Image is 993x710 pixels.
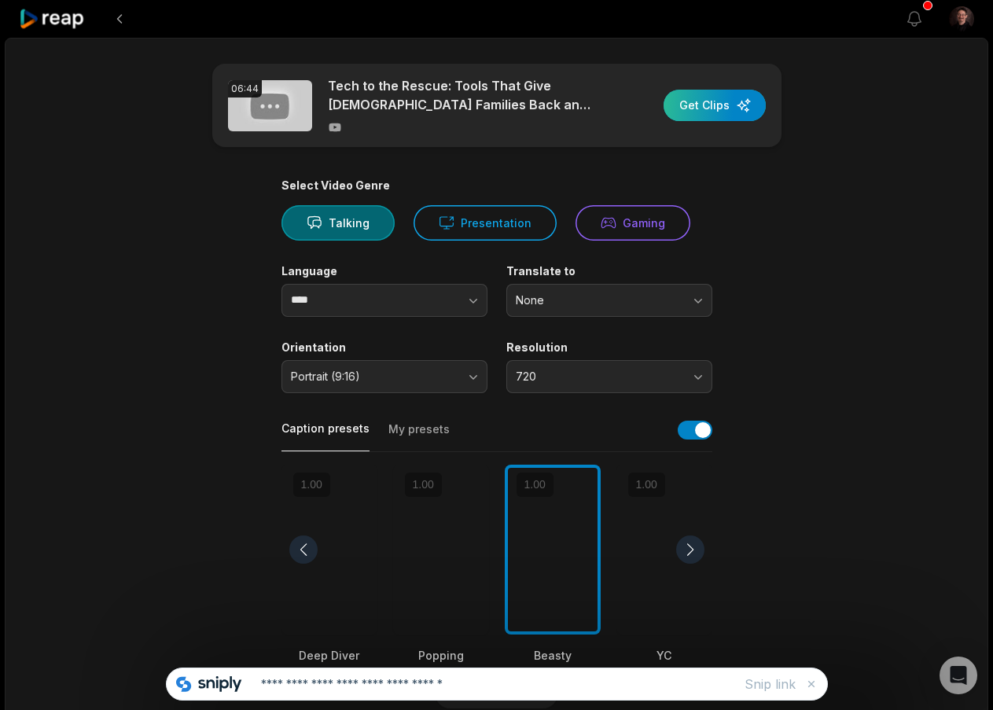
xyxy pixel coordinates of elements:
[25,25,38,38] img: logo_orange.svg
[42,91,55,104] img: tab_domain_overview_orange.svg
[664,90,766,121] button: Get Clips
[44,25,77,38] div: v 4.0.25
[25,41,38,53] img: website_grey.svg
[281,360,487,393] button: Portrait (9:16)
[281,264,487,278] label: Language
[506,284,712,317] button: None
[281,647,377,664] div: Deep Diver
[940,657,977,694] div: Open Intercom Messenger
[281,340,487,355] label: Orientation
[174,93,265,103] div: Keywords by Traffic
[393,647,489,664] div: Popping
[291,370,456,384] span: Portrait (9:16)
[388,421,450,451] button: My presets
[506,360,712,393] button: 720
[281,178,712,193] div: Select Video Genre
[228,80,262,97] div: 06:44
[505,647,601,664] div: Beasty
[41,41,173,53] div: Domain: [DOMAIN_NAME]
[281,421,370,451] button: Caption presets
[506,264,712,278] label: Translate to
[616,647,712,664] div: YC
[156,91,169,104] img: tab_keywords_by_traffic_grey.svg
[516,370,681,384] span: 720
[328,76,599,114] p: Tech to the Rescue: Tools That Give [DEMOGRAPHIC_DATA] Families Back an Hour a Day
[281,205,395,241] button: Talking
[576,205,690,241] button: Gaming
[516,293,681,307] span: None
[414,205,557,241] button: Presentation
[506,340,712,355] label: Resolution
[60,93,141,103] div: Domain Overview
